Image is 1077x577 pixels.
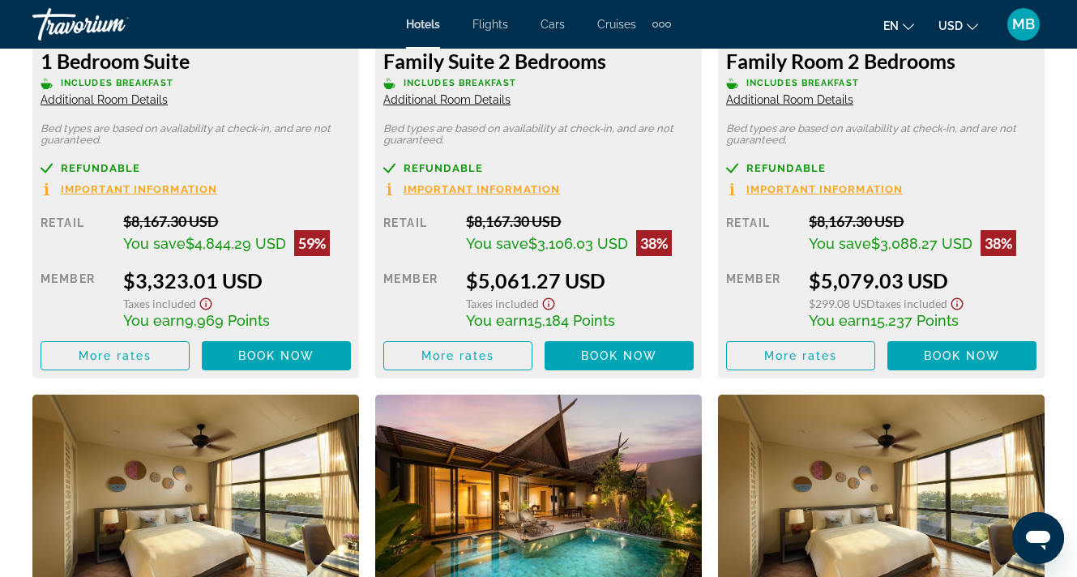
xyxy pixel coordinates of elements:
button: More rates [41,341,190,370]
span: Additional Room Details [726,93,853,106]
span: Book now [238,349,315,362]
button: Important Information [41,182,217,196]
button: Important Information [726,182,903,196]
span: You save [809,235,871,252]
a: Travorium [32,3,194,45]
button: Show Taxes and Fees disclaimer [196,293,216,311]
span: You save [466,235,528,252]
span: More rates [421,349,495,362]
span: You earn [466,312,528,329]
button: Extra navigation items [652,11,671,37]
a: Cruises [597,18,636,31]
span: Refundable [404,163,483,173]
span: $3,088.27 USD [871,235,972,252]
div: $8,167.30 USD [123,212,351,230]
h3: 1 Bedroom Suite [41,49,351,73]
span: Additional Room Details [41,93,168,106]
span: $299.08 USD [809,297,875,310]
span: Additional Room Details [383,93,511,106]
p: Bed types are based on availability at check-in, and are not guaranteed. [383,123,694,146]
span: Includes Breakfast [61,78,173,88]
span: Refundable [746,163,826,173]
span: MB [1012,16,1035,32]
span: Taxes included [466,297,539,310]
span: You save [123,235,186,252]
button: Book now [545,341,694,370]
a: Cars [541,18,565,31]
div: 59% [294,230,330,256]
span: Important Information [61,184,217,194]
div: $3,323.01 USD [123,268,351,293]
div: $8,167.30 USD [809,212,1036,230]
span: $4,844.29 USD [186,235,286,252]
div: $8,167.30 USD [466,212,694,230]
div: Retail [383,212,454,256]
button: Book now [887,341,1036,370]
p: Bed types are based on availability at check-in, and are not guaranteed. [41,123,351,146]
span: Includes Breakfast [404,78,516,88]
span: USD [938,19,963,32]
span: $3,106.03 USD [528,235,628,252]
span: You earn [123,312,185,329]
span: Taxes included [875,297,947,310]
span: Book now [581,349,658,362]
span: More rates [79,349,152,362]
span: Important Information [746,184,903,194]
div: 38% [636,230,672,256]
h3: Family Room 2 Bedrooms [726,49,1036,73]
div: Member [41,268,111,329]
a: Refundable [41,162,351,174]
span: Includes Breakfast [746,78,859,88]
span: More rates [764,349,838,362]
span: Taxes included [123,297,196,310]
a: Refundable [383,162,694,174]
span: You earn [809,312,870,329]
span: 9,969 Points [185,312,270,329]
button: More rates [726,341,875,370]
div: Member [726,268,797,329]
div: $5,079.03 USD [809,268,1036,293]
button: Change currency [938,14,978,37]
button: Important Information [383,182,560,196]
span: Important Information [404,184,560,194]
span: 15,237 Points [870,312,959,329]
span: Book now [924,349,1001,362]
div: Retail [726,212,797,256]
button: More rates [383,341,532,370]
div: $5,061.27 USD [466,268,694,293]
a: Refundable [726,162,1036,174]
div: Member [383,268,454,329]
button: Show Taxes and Fees disclaimer [947,293,967,311]
iframe: Кнопка запуска окна обмена сообщениями [1012,512,1064,564]
button: Show Taxes and Fees disclaimer [539,293,558,311]
button: Change language [883,14,914,37]
span: Refundable [61,163,140,173]
h3: Family Suite 2 Bedrooms [383,49,694,73]
div: Retail [41,212,111,256]
a: Flights [472,18,508,31]
a: Hotels [406,18,440,31]
div: 38% [981,230,1016,256]
span: en [883,19,899,32]
button: Book now [202,341,351,370]
p: Bed types are based on availability at check-in, and are not guaranteed. [726,123,1036,146]
span: 15,184 Points [528,312,615,329]
button: User Menu [1002,7,1045,41]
